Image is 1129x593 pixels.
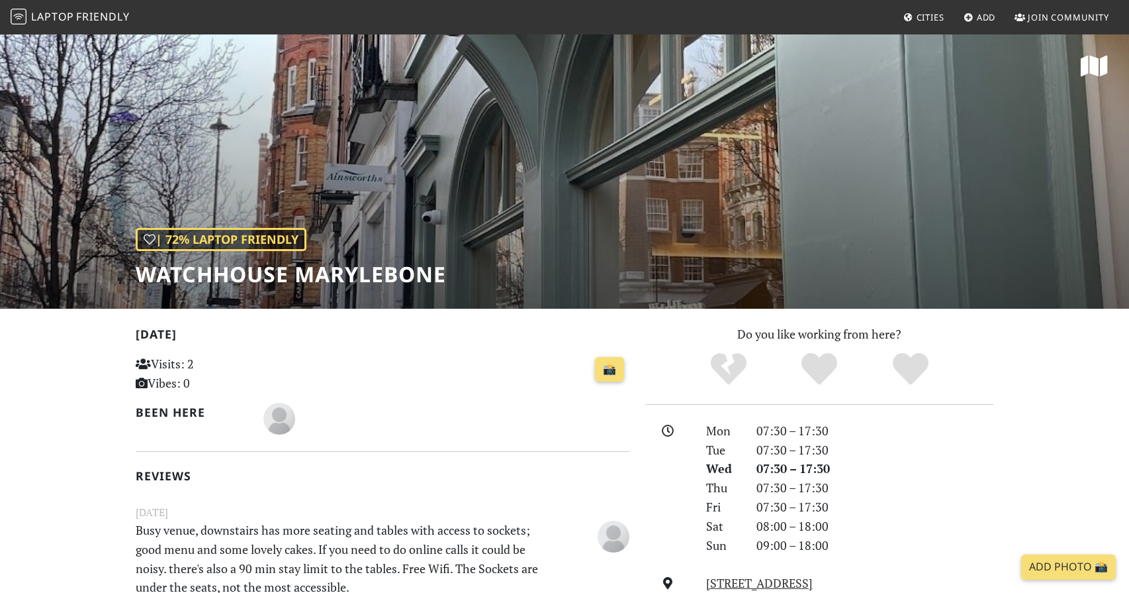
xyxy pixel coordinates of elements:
[898,5,950,29] a: Cities
[698,517,748,536] div: Sat
[774,351,865,388] div: Yes
[598,521,629,553] img: blank-535327c66bd565773addf3077783bbfce4b00ec00e9fd257753287c682c7fa38.png
[1021,555,1116,580] a: Add Photo 📸
[76,9,129,24] span: Friendly
[1028,11,1109,23] span: Join Community
[136,469,629,483] h2: Reviews
[136,354,290,393] p: Visits: 2 Vibes: 0
[136,262,446,287] h1: WatchHouse Marylebone
[748,459,1001,478] div: 07:30 – 17:30
[698,478,748,498] div: Thu
[977,11,996,23] span: Add
[595,357,624,382] a: 📸
[706,575,813,591] a: [STREET_ADDRESS]
[748,536,1001,555] div: 09:00 – 18:00
[683,351,774,388] div: No
[748,421,1001,441] div: 07:30 – 17:30
[748,478,1001,498] div: 07:30 – 17:30
[136,405,248,419] h2: Been here
[748,517,1001,536] div: 08:00 – 18:00
[698,498,748,517] div: Fri
[136,327,629,347] h2: [DATE]
[865,351,956,388] div: Definitely!
[1009,5,1114,29] a: Join Community
[263,409,295,425] span: Jo Locascio
[698,421,748,441] div: Mon
[698,459,748,478] div: Wed
[136,228,306,251] div: | 72% Laptop Friendly
[748,498,1001,517] div: 07:30 – 17:30
[645,325,993,344] p: Do you like working from here?
[11,9,26,25] img: LaptopFriendly
[748,441,1001,460] div: 07:30 – 17:30
[698,441,748,460] div: Tue
[917,11,944,23] span: Cities
[31,9,74,24] span: Laptop
[263,403,295,435] img: blank-535327c66bd565773addf3077783bbfce4b00ec00e9fd257753287c682c7fa38.png
[11,6,130,29] a: LaptopFriendly LaptopFriendly
[598,527,629,543] span: Jo Locascio
[698,536,748,555] div: Sun
[958,5,1001,29] a: Add
[128,504,637,521] small: [DATE]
